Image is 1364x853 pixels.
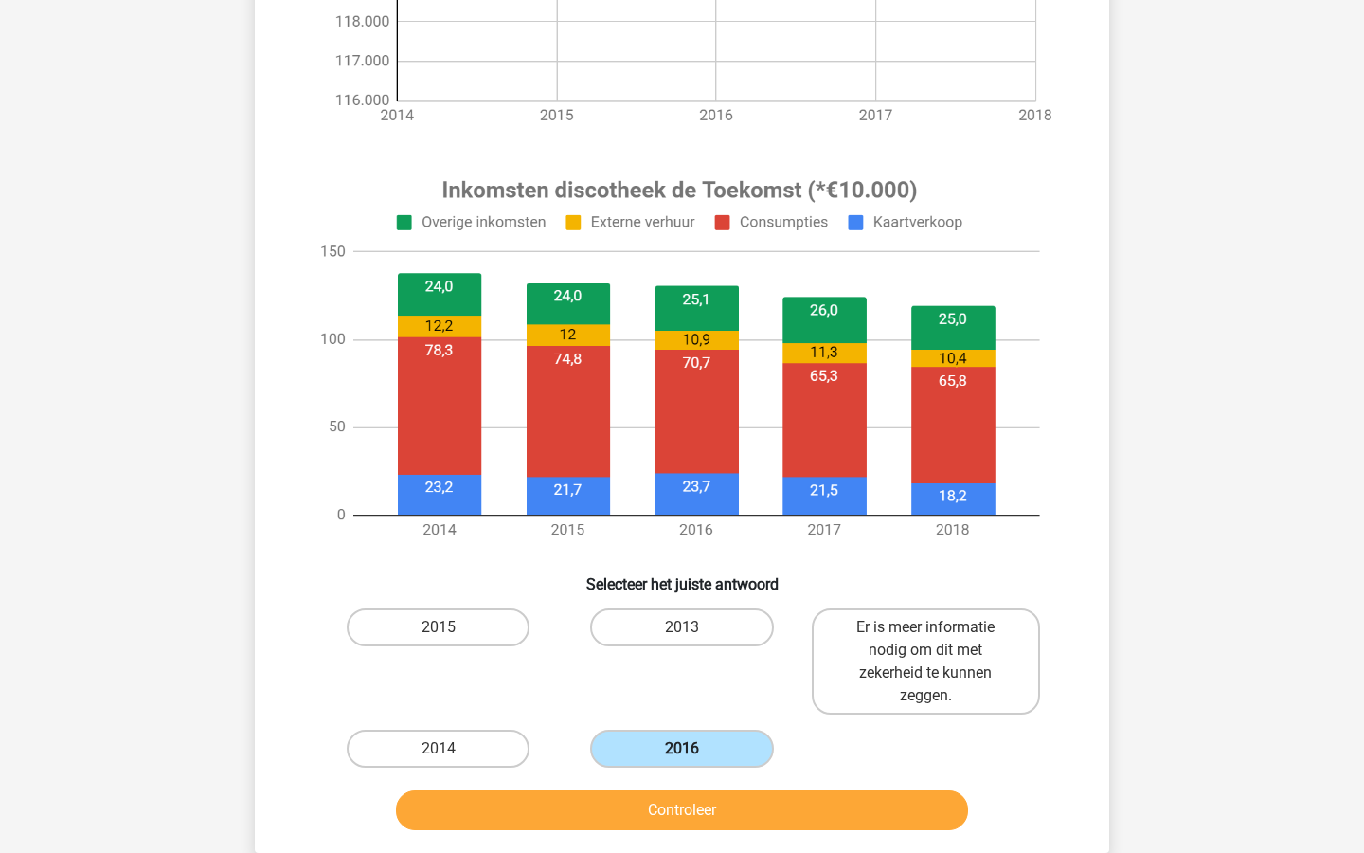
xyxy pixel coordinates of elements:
[347,608,529,646] label: 2015
[396,790,969,830] button: Controleer
[812,608,1040,715] label: Er is meer informatie nodig om dit met zekerheid te kunnen zeggen.
[347,730,529,768] label: 2014
[590,608,773,646] label: 2013
[285,560,1079,593] h6: Selecteer het juiste antwoord
[590,730,773,768] label: 2016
